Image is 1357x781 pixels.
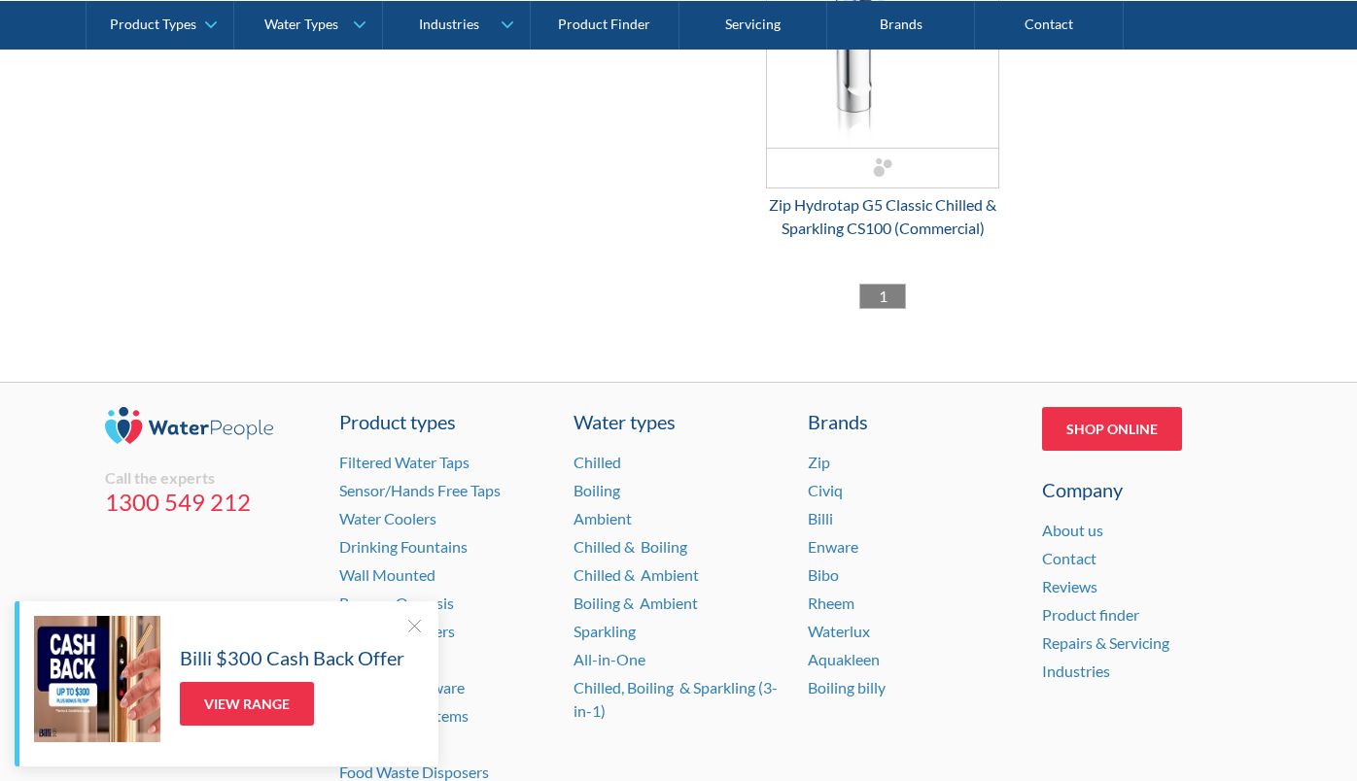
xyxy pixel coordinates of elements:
[574,622,636,640] a: Sparkling
[766,193,999,240] div: Zip Hydrotap G5 Classic Chilled & Sparkling CS100 (Commercial)
[574,481,620,499] a: Boiling
[574,678,778,720] a: Chilled, Boiling & Sparkling (3-in-1)
[180,643,404,672] h5: Billi $300 Cash Back Offer
[339,407,549,436] a: Product types
[1042,605,1139,624] a: Product finder
[34,616,160,742] img: Billi $300 Cash Back Offer
[1042,521,1103,539] a: About us
[574,537,687,556] a: Chilled & Boiling
[1042,633,1169,652] a: Repairs & Servicing
[8,47,60,65] span: Text us
[574,650,645,668] a: All-in-One
[808,622,870,640] a: Waterlux
[339,565,435,584] a: Wall Mounted
[1042,549,1096,567] a: Contact
[1042,407,1182,451] a: Shop Online
[1042,475,1252,504] div: Company
[1042,662,1110,680] a: Industries
[574,509,632,527] a: Ambient
[808,678,886,696] a: Boiling billy
[808,650,880,668] a: Aquakleen
[808,509,833,527] a: Billi
[859,284,906,309] a: 1
[339,453,470,471] a: Filtered Water Taps
[808,565,839,584] a: Bibo
[339,537,468,556] a: Drinking Fountains
[110,16,196,32] div: Product Types
[419,16,479,32] div: Industries
[339,594,454,612] a: Reverse Osmosis
[574,565,699,584] a: Chilled & Ambient
[574,594,698,612] a: Boiling & Ambient
[1042,577,1097,595] a: Reviews
[339,481,501,499] a: Sensor/Hands Free Taps
[808,594,854,612] a: Rheem
[808,407,1018,436] div: Brands
[180,682,314,726] a: View Range
[513,284,1252,309] div: List
[574,407,783,436] a: Water types
[339,763,489,781] a: Food Waste Disposers
[105,488,315,517] a: 1300 549 212
[105,468,315,488] div: Call the experts
[339,509,436,527] a: Water Coolers
[808,537,858,556] a: Enware
[264,16,338,32] div: Water Types
[808,453,830,471] a: Zip
[574,453,621,471] a: Chilled
[808,481,843,499] a: Civiq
